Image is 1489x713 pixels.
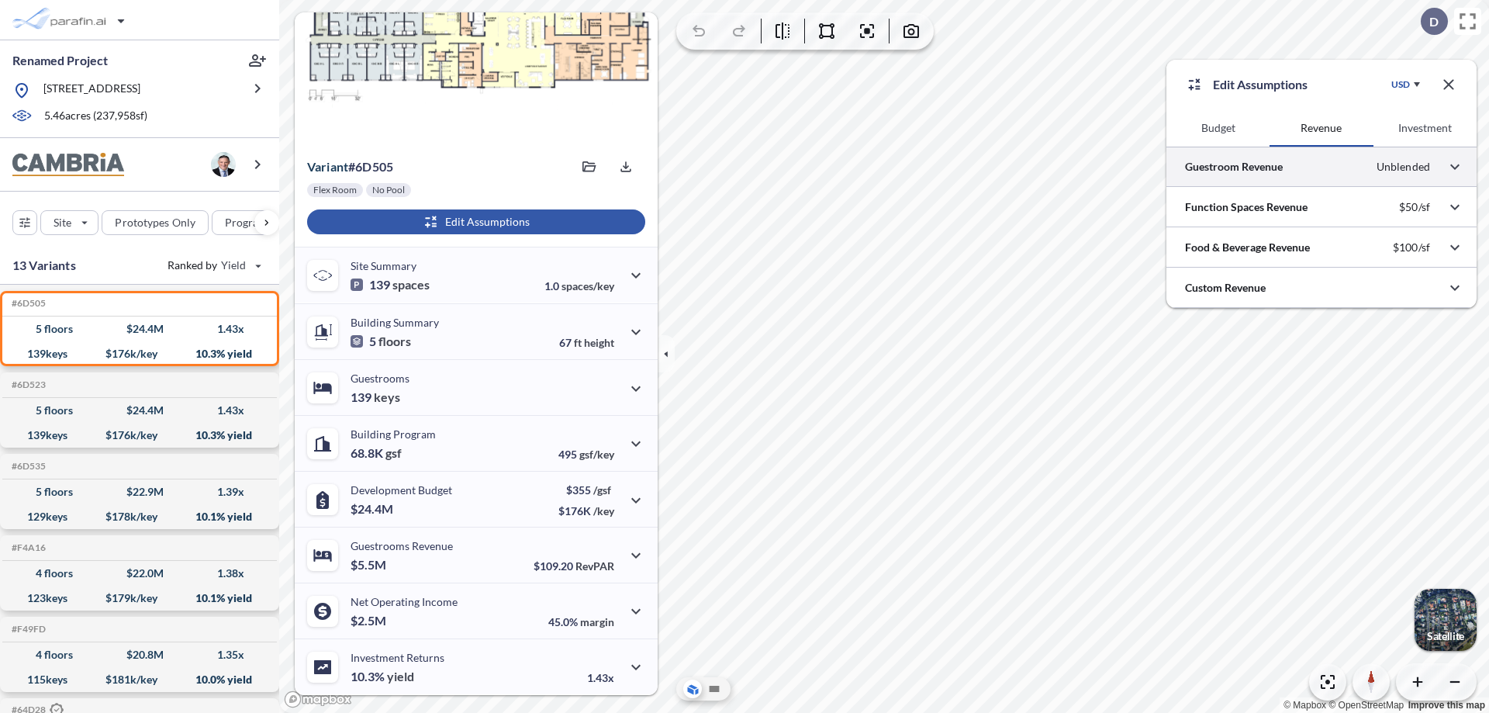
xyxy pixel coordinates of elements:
img: Switcher Image [1415,589,1477,651]
span: keys [374,389,400,405]
p: Development Budget [351,483,452,497]
h5: Click to copy the code [9,624,46,635]
h5: Click to copy the code [9,298,46,309]
p: $2.5M [351,613,389,628]
span: gsf [385,445,402,461]
p: $50/sf [1399,200,1430,214]
p: # 6d505 [307,159,393,175]
button: Program [212,210,295,235]
p: [STREET_ADDRESS] [43,81,140,100]
p: 1.0 [544,279,614,292]
button: Budget [1166,109,1270,147]
p: Building Summary [351,316,439,329]
span: gsf/key [579,448,614,461]
p: $100/sf [1393,241,1430,254]
p: Edit Assumptions [1213,75,1308,94]
p: $5.5M [351,557,389,573]
p: 139 [351,389,400,405]
span: floors [378,334,411,349]
button: Site Plan [705,680,724,698]
span: spaces [392,277,430,292]
span: ft [574,336,582,349]
p: 10.3% [351,669,414,684]
p: 45.0% [548,615,614,628]
p: Food & Beverage Revenue [1185,240,1310,255]
a: Mapbox homepage [284,691,352,708]
h5: Click to copy the code [9,379,46,390]
h5: Click to copy the code [9,542,46,553]
span: margin [580,615,614,628]
span: Yield [221,258,247,273]
a: Mapbox [1283,700,1326,711]
button: Site [40,210,98,235]
p: Satellite [1427,630,1464,642]
p: Building Program [351,427,436,441]
p: 5 [351,334,411,349]
p: Renamed Project [12,52,108,69]
button: Revenue [1270,109,1373,147]
p: $355 [558,483,614,497]
p: Flex Room [313,184,357,196]
button: Edit Assumptions [307,209,645,234]
p: 67 [559,336,614,349]
p: Program [225,215,268,230]
p: Custom Revenue [1185,280,1266,296]
img: BrandImage [12,153,124,177]
p: 495 [558,448,614,461]
p: Site [54,215,71,230]
a: Improve this map [1408,700,1485,711]
p: $24.4M [351,501,396,517]
p: Net Operating Income [351,595,458,608]
a: OpenStreetMap [1328,700,1404,711]
p: D [1429,15,1439,29]
p: Prototypes Only [115,215,195,230]
button: Investment [1373,109,1477,147]
p: 139 [351,277,430,292]
p: No Pool [372,184,405,196]
button: Aerial View [683,680,702,698]
span: height [584,336,614,349]
button: Prototypes Only [102,210,209,235]
span: Variant [307,159,348,174]
p: Guestrooms Revenue [351,539,453,552]
p: Guestrooms [351,372,409,385]
p: Site Summary [351,259,416,272]
span: yield [387,669,414,684]
button: Ranked by Yield [155,253,271,278]
p: 5.46 acres ( 237,958 sf) [44,108,147,125]
span: /key [593,504,614,517]
span: /gsf [593,483,611,497]
p: Investment Returns [351,651,444,664]
img: user logo [211,152,236,177]
div: USD [1391,78,1410,91]
p: 1.43x [587,671,614,684]
p: 13 Variants [12,256,76,275]
p: 68.8K [351,445,402,461]
p: Function Spaces Revenue [1185,199,1308,215]
span: spaces/key [561,279,614,292]
p: $176K [558,504,614,517]
span: RevPAR [575,559,614,573]
p: $109.20 [534,559,614,573]
button: Switcher ImageSatellite [1415,589,1477,651]
h5: Click to copy the code [9,461,46,472]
